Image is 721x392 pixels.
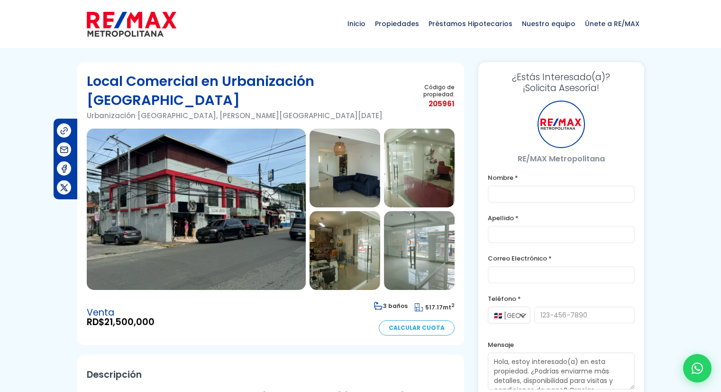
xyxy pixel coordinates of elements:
[370,9,424,38] span: Propiedades
[310,129,380,207] img: Local Comercial en Urbanización Lucerna
[451,302,455,309] sup: 2
[534,307,635,324] input: 123-456-7890
[384,211,455,290] img: Local Comercial en Urbanización Lucerna
[488,353,635,390] textarea: Hola, estoy interesado(a) en esta propiedad. ¿Podrías enviarme más detalles, disponibilidad para ...
[59,164,69,174] img: Compartir
[59,126,69,136] img: Compartir
[488,72,635,83] span: ¿Estás Interesado(a)?
[384,129,455,207] img: Local Comercial en Urbanización Lucerna
[488,153,635,165] p: RE/MAX Metropolitana
[379,320,455,336] a: Calcular Cuota
[310,211,380,290] img: Local Comercial en Urbanización Lucerna
[87,364,455,385] h2: Descripción
[402,98,454,110] span: 205961
[580,9,644,38] span: Únete a RE/MAX
[425,303,443,311] span: 517.17
[59,145,69,155] img: Compartir
[104,316,155,328] span: 21,500,000
[87,129,306,290] img: Local Comercial en Urbanización Lucerna
[374,302,408,310] span: 3 baños
[424,9,517,38] span: Préstamos Hipotecarios
[87,317,155,327] span: RD$
[415,303,455,311] span: mt
[488,72,635,93] h3: ¡Solicita Asesoría!
[538,101,585,148] div: RE/MAX Metropolitana
[402,84,454,98] span: Código de propiedad:
[488,172,635,184] label: Nombre *
[87,10,176,38] img: remax-metropolitana-logo
[488,252,635,264] label: Correo Electrónico *
[488,293,635,305] label: Teléfono *
[517,9,580,38] span: Nuestro equipo
[59,183,69,193] img: Compartir
[87,72,403,110] h1: Local Comercial en Urbanización [GEOGRAPHIC_DATA]
[87,110,403,121] p: Urbanización [GEOGRAPHIC_DATA], [PERSON_NAME][GEOGRAPHIC_DATA][DATE]
[488,212,635,224] label: Apellido *
[343,9,370,38] span: Inicio
[87,308,155,317] span: Venta
[488,339,635,351] label: Mensaje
